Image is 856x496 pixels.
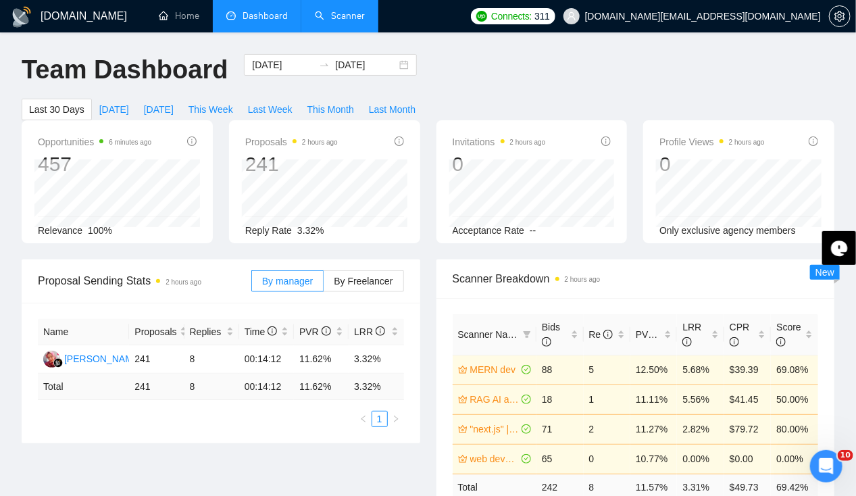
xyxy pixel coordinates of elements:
span: crown [458,454,468,464]
span: Time [245,326,277,337]
div: 0 [453,151,546,177]
td: 69.08% [771,355,818,385]
span: This Month [307,102,354,117]
span: Reply Rate [245,225,292,236]
a: "next.js" | "next js [470,422,520,437]
td: 11.11% [630,385,677,414]
td: 10.77% [630,444,677,474]
span: This Week [188,102,233,117]
td: 00:14:12 [239,374,294,400]
span: Scanner Name [458,329,521,340]
td: 8 [184,374,239,400]
td: 0.00% [677,444,724,474]
img: DP [43,351,60,368]
td: 11.62 % [294,374,349,400]
span: Proposal Sending Stats [38,272,251,289]
a: RAG AI assistant [470,392,520,407]
td: 0 [584,444,630,474]
td: 18 [536,385,583,414]
span: By Freelancer [334,276,393,287]
td: 11.27% [630,414,677,444]
button: [DATE] [136,99,181,120]
span: check-circle [522,365,531,374]
th: Replies [184,319,239,345]
a: homeHome [159,10,199,22]
span: check-circle [522,424,531,434]
span: [DATE] [99,102,129,117]
button: This Week [181,99,241,120]
span: info-circle [395,137,404,146]
td: 50.00% [771,385,818,414]
td: 241 [129,374,184,400]
li: 1 [372,411,388,427]
div: 457 [38,151,151,177]
span: Last 30 Days [29,102,84,117]
button: Last Month [361,99,423,120]
td: 00:14:12 [239,345,294,374]
span: CPR [730,322,750,347]
time: 2 hours ago [565,276,601,283]
img: gigradar-bm.png [53,358,63,368]
a: setting [829,11,851,22]
button: Last Week [241,99,300,120]
td: $0.00 [724,444,771,474]
span: 100% [88,225,112,236]
td: 5.56% [677,385,724,414]
span: Bids [542,322,560,347]
span: info-circle [730,337,739,347]
span: Relevance [38,225,82,236]
iframe: Intercom live chat [810,450,842,482]
span: 311 [534,9,549,24]
button: Last 30 Days [22,99,92,120]
span: user [567,11,576,21]
td: 3.32 % [349,374,403,400]
span: Connects: [491,9,532,24]
td: 1 [584,385,630,414]
span: to [319,59,330,70]
span: New [815,267,834,278]
span: Invitations [453,134,546,150]
td: 11.62% [294,345,349,374]
span: Proposals [134,324,176,339]
span: info-circle [322,326,331,336]
div: [PERSON_NAME] [64,351,142,366]
span: PVR [636,329,668,340]
span: 3.32% [297,225,324,236]
button: right [388,411,404,427]
a: MERN dev [470,362,520,377]
time: 2 hours ago [302,139,338,146]
span: Acceptance Rate [453,225,525,236]
span: Only exclusive agency members [659,225,796,236]
a: searchScanner [315,10,365,22]
span: LRR [354,326,385,337]
span: [DATE] [144,102,174,117]
td: 0.00% [771,444,818,474]
span: Scanner Breakdown [453,270,819,287]
span: dashboard [226,11,236,20]
span: info-circle [542,337,551,347]
td: 3.32% [349,345,403,374]
span: setting [830,11,850,22]
a: web developmnet [470,451,520,466]
a: DP[PERSON_NAME] [43,353,142,364]
input: End date [335,57,397,72]
span: info-circle [601,137,611,146]
span: right [392,415,400,423]
span: info-circle [376,326,385,336]
div: 241 [245,151,338,177]
div: 0 [659,151,765,177]
h1: Team Dashboard [22,54,228,86]
td: Total [38,374,129,400]
td: 88 [536,355,583,385]
span: info-circle [682,337,692,347]
img: upwork-logo.png [476,11,487,22]
span: Re [589,329,613,340]
button: left [355,411,372,427]
span: Dashboard [243,10,288,22]
span: 10 [838,450,853,461]
span: info-circle [603,330,613,339]
span: crown [458,395,468,404]
th: Name [38,319,129,345]
button: setting [829,5,851,27]
td: 2 [584,414,630,444]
